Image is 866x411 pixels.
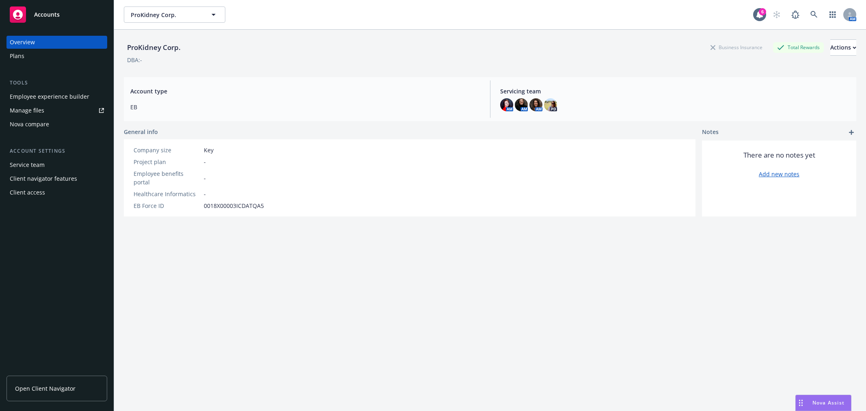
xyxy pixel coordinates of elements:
[130,103,480,111] span: EB
[134,201,201,210] div: EB Force ID
[6,118,107,131] a: Nova compare
[6,186,107,199] a: Client access
[6,3,107,26] a: Accounts
[759,8,766,15] div: 6
[124,128,158,136] span: General info
[130,87,480,95] span: Account type
[796,395,806,411] div: Drag to move
[6,50,107,63] a: Plans
[127,56,142,64] div: DBA: -
[773,42,824,52] div: Total Rewards
[759,170,799,178] a: Add new notes
[706,42,767,52] div: Business Insurance
[806,6,822,23] a: Search
[10,104,44,117] div: Manage files
[702,128,719,137] span: Notes
[204,146,214,154] span: Key
[10,186,45,199] div: Client access
[830,40,856,55] div: Actions
[134,158,201,166] div: Project plan
[544,98,557,111] img: photo
[6,158,107,171] a: Service team
[10,50,24,63] div: Plans
[15,384,76,393] span: Open Client Navigator
[812,399,844,406] span: Nova Assist
[204,174,206,182] span: -
[10,36,35,49] div: Overview
[10,90,89,103] div: Employee experience builder
[204,158,206,166] span: -
[830,39,856,56] button: Actions
[134,190,201,198] div: Healthcare Informatics
[131,11,201,19] span: ProKidney Corp.
[515,98,528,111] img: photo
[743,150,815,160] span: There are no notes yet
[787,6,803,23] a: Report a Bug
[6,79,107,87] div: Tools
[6,104,107,117] a: Manage files
[847,128,856,137] a: add
[500,87,850,95] span: Servicing team
[795,395,851,411] button: Nova Assist
[769,6,785,23] a: Start snowing
[6,90,107,103] a: Employee experience builder
[134,169,201,186] div: Employee benefits portal
[10,172,77,185] div: Client navigator features
[10,118,49,131] div: Nova compare
[6,172,107,185] a: Client navigator features
[204,190,206,198] span: -
[6,36,107,49] a: Overview
[124,6,225,23] button: ProKidney Corp.
[34,11,60,18] span: Accounts
[134,146,201,154] div: Company size
[204,201,264,210] span: 0018X00003ICDATQA5
[500,98,513,111] img: photo
[6,147,107,155] div: Account settings
[124,42,184,53] div: ProKidney Corp.
[825,6,841,23] a: Switch app
[529,98,542,111] img: photo
[10,158,45,171] div: Service team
